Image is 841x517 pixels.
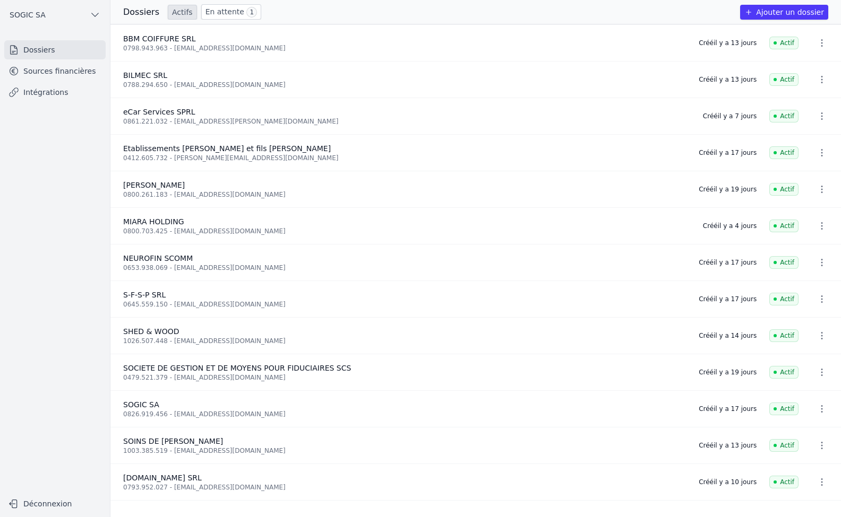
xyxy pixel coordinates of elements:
button: Ajouter un dossier [740,5,828,20]
span: [PERSON_NAME] [123,181,185,189]
div: Créé il y a 4 jours [703,222,757,230]
div: 0800.261.183 - [EMAIL_ADDRESS][DOMAIN_NAME] [123,190,686,199]
div: 0479.521.379 - [EMAIL_ADDRESS][DOMAIN_NAME] [123,373,686,382]
a: Actifs [168,5,197,20]
span: Actif [769,366,799,379]
span: BILMEC SRL [123,71,167,80]
div: 0826.919.456 - [EMAIL_ADDRESS][DOMAIN_NAME] [123,410,686,418]
span: SHED & WOOD [123,327,179,336]
div: Créé il y a 10 jours [699,478,757,486]
span: S-F-S-P SRL [123,291,166,299]
a: En attente 1 [201,4,261,20]
a: Intégrations [4,83,106,102]
div: 0645.559.150 - [EMAIL_ADDRESS][DOMAIN_NAME] [123,300,686,309]
span: Actif [769,476,799,488]
span: 1 [246,7,257,17]
div: 0788.294.650 - [EMAIL_ADDRESS][DOMAIN_NAME] [123,81,686,89]
div: Créé il y a 7 jours [703,112,757,120]
div: 1026.507.448 - [EMAIL_ADDRESS][DOMAIN_NAME] [123,337,686,345]
h3: Dossiers [123,6,159,19]
span: [DOMAIN_NAME] SRL [123,474,202,482]
div: Créé il y a 13 jours [699,39,757,47]
div: Créé il y a 13 jours [699,75,757,84]
span: Actif [769,183,799,196]
span: Actif [769,329,799,342]
span: Etablissements [PERSON_NAME] et fils [PERSON_NAME] [123,144,331,153]
span: SOGIC SA [123,400,159,409]
div: 0653.938.069 - [EMAIL_ADDRESS][DOMAIN_NAME] [123,264,686,272]
span: Actif [769,37,799,49]
a: Dossiers [4,40,106,59]
div: 0793.952.027 - [EMAIL_ADDRESS][DOMAIN_NAME] [123,483,686,492]
div: Créé il y a 14 jours [699,331,757,340]
span: Actif [769,256,799,269]
span: Actif [769,220,799,232]
div: Créé il y a 19 jours [699,368,757,376]
div: Créé il y a 17 jours [699,405,757,413]
button: Déconnexion [4,495,106,512]
button: SOGIC SA [4,6,106,23]
div: 0412.605.732 - [PERSON_NAME][EMAIL_ADDRESS][DOMAIN_NAME] [123,154,686,162]
span: eCar Services SPRL [123,108,195,116]
div: Créé il y a 19 jours [699,185,757,194]
a: Sources financières [4,62,106,81]
div: 1003.385.519 - [EMAIL_ADDRESS][DOMAIN_NAME] [123,446,686,455]
span: SOCIETE DE GESTION ET DE MOYENS POUR FIDUCIAIRES SCS [123,364,351,372]
div: 0861.221.032 - [EMAIL_ADDRESS][PERSON_NAME][DOMAIN_NAME] [123,117,690,126]
div: Créé il y a 13 jours [699,441,757,450]
span: Actif [769,439,799,452]
span: Actif [769,146,799,159]
div: Créé il y a 17 jours [699,295,757,303]
span: Actif [769,110,799,122]
div: 0798.943.963 - [EMAIL_ADDRESS][DOMAIN_NAME] [123,44,686,52]
span: Actif [769,293,799,305]
span: SOINS DE [PERSON_NAME] [123,437,223,445]
span: NEUROFIN SCOMM [123,254,193,262]
span: Actif [769,73,799,86]
span: Actif [769,402,799,415]
div: Créé il y a 17 jours [699,148,757,157]
div: Créé il y a 17 jours [699,258,757,267]
span: SOGIC SA [10,10,46,20]
div: 0800.703.425 - [EMAIL_ADDRESS][DOMAIN_NAME] [123,227,690,235]
span: BBM COIFFURE SRL [123,34,195,43]
span: MIARA HOLDING [123,217,184,226]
